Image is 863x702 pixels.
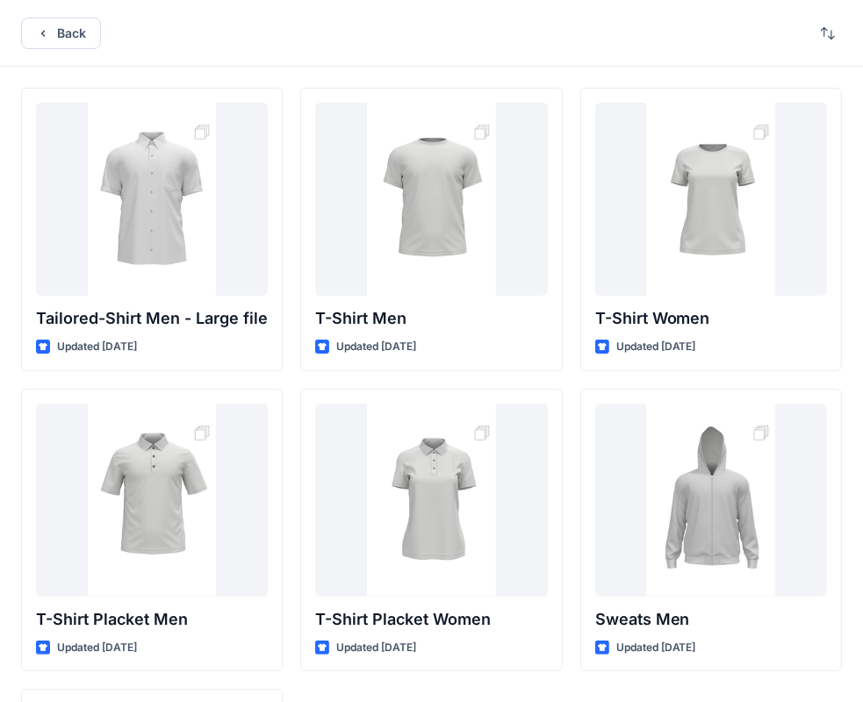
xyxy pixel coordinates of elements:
[57,338,137,356] p: Updated [DATE]
[36,404,268,597] a: T-Shirt Placket Men
[595,607,827,632] p: Sweats Men
[36,103,268,296] a: Tailored-Shirt Men - Large file
[36,607,268,632] p: T-Shirt Placket Men
[315,607,547,632] p: T-Shirt Placket Women
[336,338,416,356] p: Updated [DATE]
[57,639,137,657] p: Updated [DATE]
[616,338,696,356] p: Updated [DATE]
[315,103,547,296] a: T-Shirt Men
[21,18,101,49] button: Back
[595,404,827,597] a: Sweats Men
[616,639,696,657] p: Updated [DATE]
[336,639,416,657] p: Updated [DATE]
[595,306,827,331] p: T-Shirt Women
[36,306,268,331] p: Tailored-Shirt Men - Large file
[595,103,827,296] a: T-Shirt Women
[315,306,547,331] p: T-Shirt Men
[315,404,547,597] a: T-Shirt Placket Women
